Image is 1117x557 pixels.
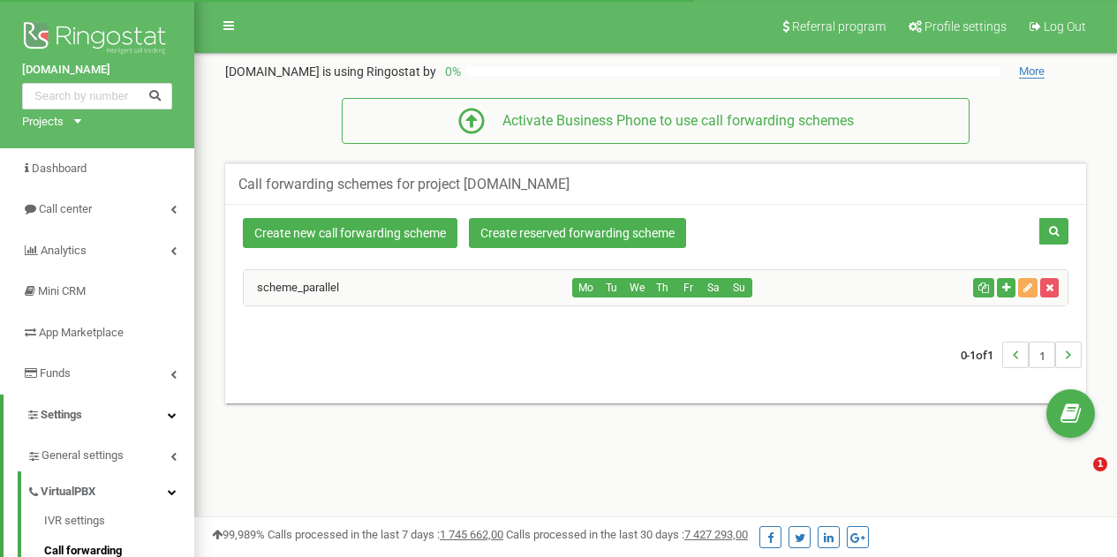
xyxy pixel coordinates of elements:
[26,435,194,471] a: General settings
[22,114,64,131] div: Projects
[322,64,436,79] span: is using Ringostat by
[675,278,701,297] button: Fr
[726,278,752,297] button: Su
[440,528,503,541] u: 1 745 662,00
[22,18,172,62] img: Ringostat logo
[1019,64,1045,79] span: More
[26,471,194,508] a: VirtualPBX
[39,202,92,215] span: Call center
[469,218,686,248] a: Create reserved forwarding scheme
[792,19,886,34] span: Referral program
[506,528,748,541] span: Calls processed in the last 30 days :
[961,324,1082,386] nav: ...
[238,177,570,192] h5: Call forwarding schemes for project [DOMAIN_NAME]
[1093,457,1107,471] span: 1
[22,62,172,79] a: [DOMAIN_NAME]
[22,83,172,109] input: Search by number
[1039,218,1068,245] button: Search of forwarding scheme
[961,342,1002,368] span: 0-1 1
[41,484,95,501] span: VirtualPBX
[976,347,987,363] span: of
[925,19,1007,34] span: Profile settings
[598,278,624,297] button: Tu
[684,528,748,541] u: 7 427 293,00
[38,284,86,297] span: Mini CRM
[40,366,71,380] span: Funds
[225,63,436,80] p: [DOMAIN_NAME]
[1044,19,1086,34] span: Log Out
[212,528,265,541] span: 99,989%
[41,244,87,257] span: Analytics
[485,111,854,132] div: Activate Business Phone to use call forwarding schemes
[44,513,194,534] a: IVR settings
[244,281,339,294] a: scheme_parallel
[700,278,727,297] button: Sa
[4,395,194,436] a: Settings
[649,278,675,297] button: Th
[42,448,124,464] span: General settings
[39,326,124,339] span: App Marketplace
[32,162,87,175] span: Dashboard
[572,278,599,297] button: Mo
[1057,457,1099,500] iframe: Intercom live chat
[243,218,457,248] a: Create new call forwarding scheme
[41,408,82,421] span: Settings
[436,63,465,80] p: 0 %
[1029,342,1055,368] li: 1
[268,528,503,541] span: Calls processed in the last 7 days :
[623,278,650,297] button: We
